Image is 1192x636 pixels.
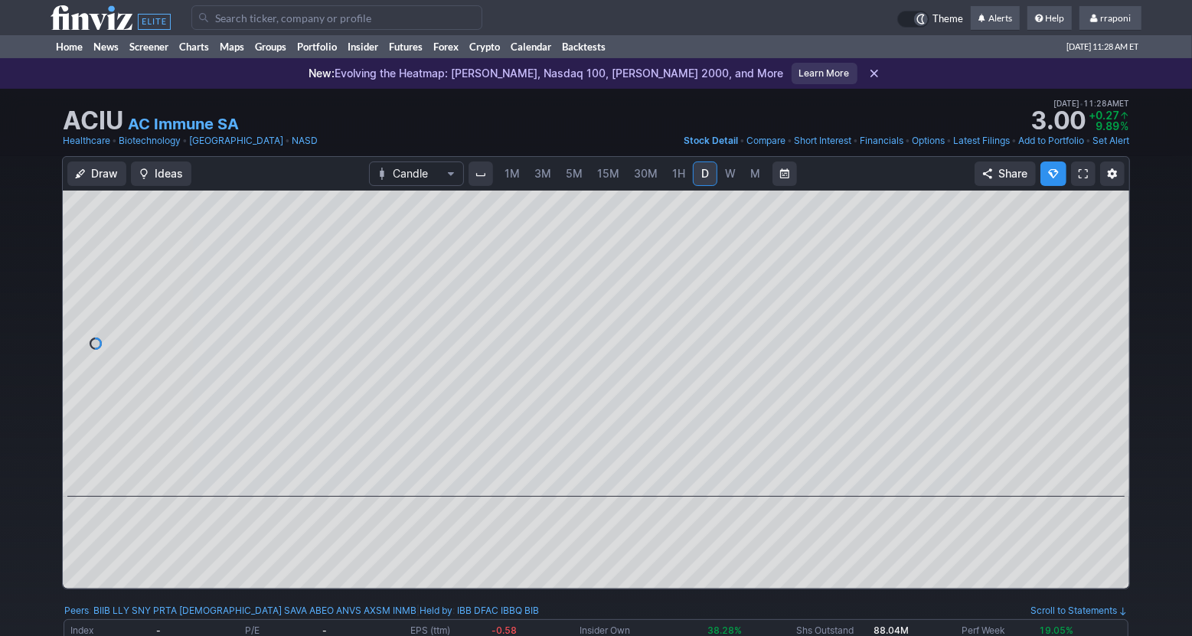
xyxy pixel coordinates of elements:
a: Compare [746,133,785,148]
span: 19.05% [1039,625,1073,636]
a: Financials [860,133,903,148]
span: 5M [566,167,583,180]
button: Chart Type [369,161,464,186]
a: Portfolio [292,35,342,58]
b: 88.04M [874,625,909,636]
a: Biotechnology [119,133,181,148]
span: -0.58 [491,625,517,636]
button: Chart Settings [1100,161,1125,186]
a: 15M [590,161,626,186]
a: Backtests [557,35,611,58]
span: • [112,133,117,148]
span: [DATE] 11:28 AM ET [1066,35,1138,58]
a: BIB [524,603,539,618]
span: • [182,133,188,148]
a: Futures [384,35,428,58]
a: Crypto [464,35,505,58]
p: Evolving the Heatmap: [PERSON_NAME], Nasdaq 100, [PERSON_NAME] 2000, and More [309,66,784,81]
a: Latest Filings [953,133,1010,148]
span: • [1079,96,1083,110]
a: AXSM [364,603,390,618]
a: 5M [559,161,589,186]
a: M [743,161,768,186]
span: W [725,167,736,180]
span: 3M [534,167,551,180]
a: Forex [428,35,464,58]
span: Candle [393,166,440,181]
span: New: [309,67,335,80]
a: Set Alert [1092,133,1129,148]
span: % [1121,119,1129,132]
span: Stock Detail [684,135,738,146]
a: Alerts [971,6,1020,31]
button: Share [975,161,1036,186]
a: Healthcare [63,133,110,148]
a: LLY [113,603,129,618]
a: Theme [897,11,963,28]
button: Explore new features [1040,161,1066,186]
span: • [1011,133,1017,148]
a: ABEO [309,603,334,618]
a: INMB [393,603,416,618]
a: Calendar [505,35,557,58]
small: - [156,625,161,636]
a: DFAC [474,603,498,618]
button: Draw [67,161,126,186]
span: • [946,133,952,148]
a: ANVS [336,603,361,618]
span: Latest Filings [953,135,1010,146]
span: • [905,133,910,148]
a: Insider [342,35,384,58]
span: rraponi [1100,12,1131,24]
span: • [740,133,745,148]
a: Home [51,35,88,58]
a: Groups [250,35,292,58]
a: Charts [174,35,214,58]
span: Draw [91,166,118,181]
span: M [750,167,760,180]
a: SAVA [284,603,307,618]
span: 38.28% [707,625,742,636]
a: Fullscreen [1071,161,1096,186]
span: +0.27 [1089,109,1119,122]
a: SNY [132,603,151,618]
button: Range [772,161,797,186]
a: Maps [214,35,250,58]
a: Held by [420,605,452,616]
a: Learn More [792,63,857,84]
a: 1M [498,161,527,186]
button: Ideas [131,161,191,186]
a: Screener [124,35,174,58]
a: 3M [527,161,558,186]
a: Add to Portfolio [1018,133,1084,148]
b: - [322,625,327,636]
a: 30M [627,161,665,186]
span: • [1086,133,1091,148]
span: 30M [634,167,658,180]
a: NASD [292,133,318,148]
a: 1H [665,161,692,186]
a: IBB [457,603,472,618]
div: | : [416,603,539,618]
span: [DATE] 11:28AM ET [1053,96,1129,110]
a: D [693,161,717,186]
span: Ideas [155,166,183,181]
a: PRTA [153,603,177,618]
a: BIIB [93,603,110,618]
a: News [88,35,124,58]
span: 9.89 [1096,119,1119,132]
a: Short Interest [794,133,851,148]
span: • [285,133,290,148]
h1: ACIU [63,109,123,133]
strong: 3.00 [1030,109,1086,133]
span: • [853,133,858,148]
a: W [718,161,743,186]
a: Help [1027,6,1072,31]
a: Scroll to Statements [1030,605,1128,616]
span: Share [998,166,1027,181]
a: Peers [64,605,89,616]
a: Options [912,133,945,148]
span: 1M [505,167,520,180]
span: • [787,133,792,148]
a: [DEMOGRAPHIC_DATA] [179,603,282,618]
